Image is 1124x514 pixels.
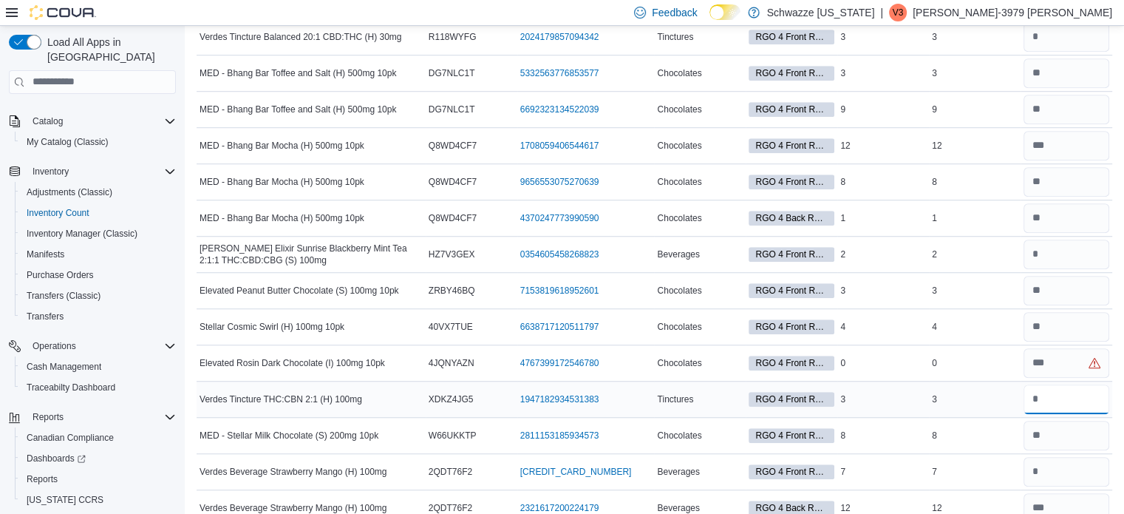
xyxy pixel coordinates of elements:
a: Reports [21,470,64,488]
span: Canadian Compliance [27,432,114,444]
div: 0 [929,354,1021,372]
div: 4 [929,318,1021,336]
a: Dashboards [21,450,92,467]
button: Operations [27,337,82,355]
span: Chocolates [657,321,701,333]
span: Manifests [21,246,176,263]
span: Feedback [652,5,697,20]
span: RGO 4 Front Room [749,428,834,443]
div: 4 [837,318,929,336]
span: Inventory [33,166,69,177]
span: RGO 4 Front Room [749,392,834,407]
div: 3 [929,28,1021,46]
button: Transfers [15,306,182,327]
div: 3 [837,64,929,82]
span: RGO 4 Front Room [755,139,828,152]
span: Purchase Orders [21,266,176,284]
button: Reports [15,469,182,490]
button: [US_STATE] CCRS [15,490,182,510]
span: Inventory Manager (Classic) [21,225,176,243]
a: Traceabilty Dashboard [21,379,121,396]
span: Cash Management [21,358,176,376]
span: Canadian Compliance [21,429,176,447]
span: Traceabilty Dashboard [27,382,115,393]
a: Cash Management [21,358,107,376]
span: Inventory Count [27,207,89,219]
span: Q8WD4CF7 [429,140,477,152]
span: Chocolates [657,357,701,369]
span: 40VX7TUE [429,321,473,333]
span: RGO 4 Front Room [755,103,828,116]
button: Manifests [15,244,182,265]
button: Catalog [27,112,69,130]
span: RGO 4 Back Room [755,212,828,225]
span: Inventory Manager (Classic) [27,228,137,240]
span: XDKZ4JG5 [429,393,474,405]
span: Reports [33,411,64,423]
div: 3 [837,28,929,46]
a: Inventory Manager (Classic) [21,225,143,243]
div: 1 [837,209,929,227]
a: 6692323134522039 [520,104,599,115]
span: Reports [21,470,176,488]
div: 2 [929,246,1021,263]
div: 9 [837,101,929,118]
button: Cash Management [15,356,182,377]
span: RGO 4 Back Room [749,211,834,226]
span: V3 [893,4,904,21]
span: My Catalog (Classic) [27,136,109,148]
div: Vaughan-3979 Turner [889,4,907,21]
span: RGO 4 Front Room [755,248,828,261]
a: Transfers (Classic) [21,287,106,305]
span: Elevated Rosin Dark Chocolate (I) 100mg 10pk [200,357,385,369]
span: R118WYFG [429,31,477,43]
span: DG7NLC1T [429,67,475,79]
span: 4JQNYAZN [429,357,474,369]
button: Reports [3,407,182,427]
span: Beverages [657,466,699,478]
a: Dashboards [15,448,182,469]
span: RGO 4 Front Room [755,393,828,406]
button: Inventory [3,161,182,182]
span: RGO 4 Front Room [749,138,834,153]
a: 2321617200224179 [520,502,599,514]
button: Adjustments (Classic) [15,182,182,203]
img: Cova [30,5,96,20]
a: [US_STATE] CCRS [21,491,109,509]
span: RGO 4 Front Room [755,30,828,44]
span: Beverages [657,248,699,260]
span: HZ7V3GEX [429,248,475,260]
span: Dashboards [21,450,176,467]
span: Q8WD4CF7 [429,212,477,224]
span: Transfers [27,311,64,322]
a: 4370247773990590 [520,212,599,224]
span: Tinctures [657,393,693,405]
span: RGO 4 Front Room [749,247,834,262]
div: 3 [929,390,1021,408]
span: Transfers (Classic) [21,287,176,305]
a: 9656553075270639 [520,176,599,188]
span: RGO 4 Front Room [755,429,828,442]
span: Inventory [27,163,176,180]
a: 1947182934531383 [520,393,599,405]
span: Adjustments (Classic) [27,186,112,198]
a: 2024179857094342 [520,31,599,43]
span: RGO 4 Front Room [749,319,834,334]
span: Catalog [33,115,63,127]
button: Traceabilty Dashboard [15,377,182,398]
span: RGO 4 Front Room [755,356,828,370]
span: RGO 4 Front Room [755,175,828,189]
div: 12 [837,137,929,155]
span: Transfers [21,308,176,325]
div: 8 [929,173,1021,191]
a: My Catalog (Classic) [21,133,115,151]
button: Inventory Count [15,203,182,223]
button: Inventory [27,163,75,180]
button: Inventory Manager (Classic) [15,223,182,244]
span: Chocolates [657,67,701,79]
span: RGO 4 Front Room [749,66,834,81]
a: 1708059406544617 [520,140,599,152]
div: 1 [929,209,1021,227]
span: Transfers (Classic) [27,290,101,302]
